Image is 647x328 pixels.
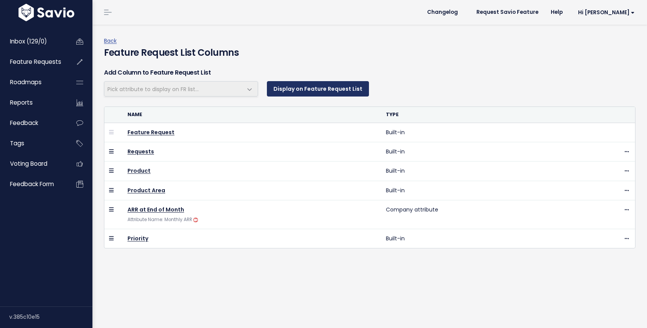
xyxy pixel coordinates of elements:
span: Feedback [10,119,38,127]
span: Feedback form [10,180,54,188]
button: Display on Feature Request List [267,81,369,97]
a: Feedback [2,114,64,132]
span: Reports [10,98,33,107]
th: Name [123,107,381,123]
img: salesforce-icon.deb8f6f1a988.png [193,218,198,222]
td: Built-in [381,142,581,162]
a: Priority [127,235,148,242]
a: Reports [2,94,64,112]
a: Requests [127,148,154,155]
a: Product Area [127,186,165,194]
span: Tags [10,139,24,147]
a: Feature Requests [2,53,64,71]
h4: Feature Request List Columns [104,46,635,60]
span: Roadmaps [10,78,42,86]
span: Feature Requests [10,58,61,66]
a: Inbox (129/0) [2,33,64,50]
a: Help [545,7,569,18]
td: Company attribute [381,200,581,229]
span: Hi [PERSON_NAME] [578,10,635,15]
a: Request Savio Feature [470,7,545,18]
span: Inbox (129/0) [10,37,47,45]
a: Feature Request [127,128,174,136]
img: logo-white.9d6f32f41409.svg [17,4,76,21]
td: Built-in [381,162,581,181]
a: Feedback form [2,175,64,193]
a: Tags [2,135,64,152]
small: Attribute Name: Monthly ARR [127,216,198,223]
a: ARR at End of Month [127,206,184,213]
a: Back [104,37,117,45]
a: Voting Board [2,155,64,173]
a: Product [127,167,151,175]
td: Built-in [381,123,581,142]
span: Pick attribute to display on FR list... [107,85,199,93]
td: Built-in [381,181,581,200]
span: Voting Board [10,160,47,168]
div: v.385c10e15 [9,307,92,327]
a: Roadmaps [2,73,64,91]
h6: Add Column to Feature Request List [104,68,635,77]
a: Hi [PERSON_NAME] [569,7,641,18]
span: Changelog [427,10,458,15]
th: Type [381,107,581,123]
td: Built-in [381,229,581,248]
